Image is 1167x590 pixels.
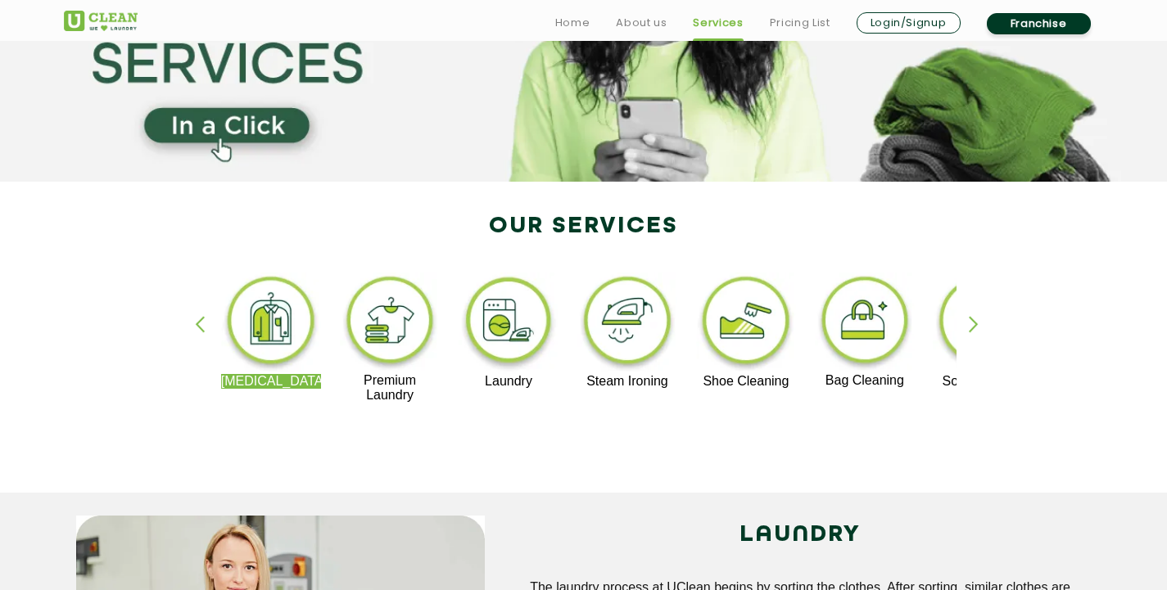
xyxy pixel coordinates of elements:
[933,272,1034,374] img: sofa_cleaning_11zon.webp
[221,374,322,389] p: [MEDICAL_DATA]
[459,272,559,374] img: laundry_cleaning_11zon.webp
[696,272,797,374] img: shoe_cleaning_11zon.webp
[459,374,559,389] p: Laundry
[340,373,441,403] p: Premium Laundry
[933,374,1034,389] p: Sofa Cleaning
[696,374,797,389] p: Shoe Cleaning
[555,13,590,33] a: Home
[693,13,743,33] a: Services
[616,13,667,33] a: About us
[577,374,678,389] p: Steam Ironing
[770,13,830,33] a: Pricing List
[340,272,441,373] img: premium_laundry_cleaning_11zon.webp
[509,516,1092,555] h2: LAUNDRY
[64,11,138,31] img: UClean Laundry and Dry Cleaning
[815,373,916,388] p: Bag Cleaning
[857,12,961,34] a: Login/Signup
[815,272,916,373] img: bag_cleaning_11zon.webp
[577,272,678,374] img: steam_ironing_11zon.webp
[987,13,1091,34] a: Franchise
[221,272,322,374] img: dry_cleaning_11zon.webp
